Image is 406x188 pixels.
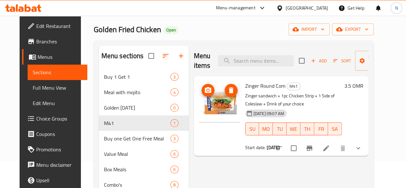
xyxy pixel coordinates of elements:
[104,135,170,142] span: Buy one Get One Free Meal
[99,162,189,177] div: Box Meals6
[170,104,178,112] div: items
[287,83,300,90] div: M41
[266,143,280,152] b: [DATE]
[171,136,178,142] span: 3
[22,157,87,173] a: Menu disclaimer
[272,140,287,156] button: sort-choices
[262,124,270,134] span: MO
[28,80,87,95] a: Full Menu View
[245,81,285,91] span: Zinger Round Com
[36,176,82,184] span: Upsell
[251,111,287,117] span: [DATE] 09:07 AM
[158,48,173,64] span: Sort sections
[171,120,178,126] span: 1
[322,144,330,152] a: Edit menu item
[22,18,87,34] a: Edit Restaurant
[171,151,178,157] span: 6
[328,122,342,135] button: SA
[170,73,178,81] div: items
[225,84,238,97] button: delete image
[33,99,82,107] span: Edit Menu
[333,57,351,65] span: Sort
[104,104,170,112] div: Golden sunday
[170,135,178,142] div: items
[287,83,300,90] span: M41
[104,166,170,173] span: Box Meals
[36,22,82,30] span: Edit Restaurant
[335,140,350,156] button: delete
[317,124,325,134] span: FR
[28,65,87,80] a: Sections
[295,54,308,67] span: Select section
[101,51,144,61] h2: Menu sections
[22,111,87,126] a: Choice Groups
[294,25,324,33] span: import
[245,143,266,152] span: Start date:
[199,81,240,122] img: Zinger Round Com
[248,124,257,134] span: SU
[104,150,170,158] span: Value Meal
[171,105,178,111] span: 0
[33,84,82,92] span: Full Menu View
[245,92,342,108] p: Zinger sandwich + 1pc Chicken Strip + 1 Side of Coleslaw + Drink of your choice
[329,56,355,66] span: Sort items
[36,115,82,122] span: Choice Groups
[354,144,362,152] svg: Show Choices
[308,56,329,66] button: Add
[36,146,82,153] span: Promotions
[104,73,170,81] span: Buy 1 Get 1
[331,124,339,134] span: SA
[170,166,178,173] div: items
[300,122,314,135] button: TH
[355,51,398,71] button: Manage items
[22,126,87,142] a: Coupons
[302,140,317,156] button: Branch-specific-item
[202,84,214,97] button: upload picture
[33,68,82,76] span: Sections
[104,119,170,127] span: M41
[22,173,87,188] a: Upsell
[314,122,328,135] button: FR
[218,55,294,67] input: search
[104,88,170,96] div: Meal with mojito
[104,104,170,112] span: Golden [DATE]
[144,49,158,63] span: Select all sections
[36,38,82,45] span: Branches
[303,124,312,134] span: TH
[99,131,189,146] div: Buy one Get One Free Meal3
[275,124,284,134] span: TU
[360,53,393,69] span: Manage items
[22,49,87,65] a: Menus
[171,166,178,173] span: 6
[171,74,178,80] span: 3
[216,4,255,12] div: Menu-management
[22,142,87,157] a: Promotions
[194,51,211,70] h2: Menu items
[337,25,368,33] span: export
[22,34,87,49] a: Branches
[36,130,82,138] span: Coupons
[94,22,161,37] span: Golden Fried Chicken
[28,95,87,111] a: Edit Menu
[286,4,328,12] div: [GEOGRAPHIC_DATA]
[289,23,330,35] button: import
[308,56,329,66] span: Add item
[171,182,178,188] span: 8
[332,56,352,66] button: Sort
[99,69,189,85] div: Buy 1 Get 13
[289,124,298,134] span: WE
[36,161,82,169] span: Menu disclaimer
[287,141,300,155] span: Select to update
[170,150,178,158] div: items
[99,85,189,100] div: Meal with mojito4
[350,140,366,156] button: show more
[273,122,287,135] button: TU
[38,53,82,61] span: Menus
[287,122,300,135] button: WE
[332,23,374,35] button: export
